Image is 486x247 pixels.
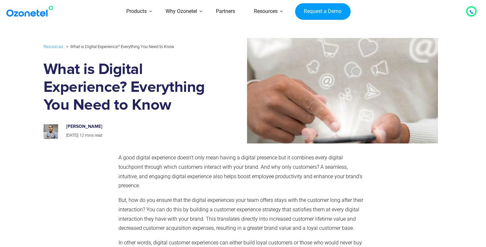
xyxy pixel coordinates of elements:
li: What is Digital Experience? Everything You Need to Know [65,43,174,51]
span: mins read [85,133,102,138]
a: Request a Demo [295,3,351,20]
span: [DATE] [66,133,78,138]
h1: What is Digital Experience? Everything You Need to Know [44,61,210,114]
span: A good digital experience doesn’t only mean having a digital presence but it combines every digit... [118,154,362,189]
p: | [66,132,203,139]
span: 12 [80,133,84,138]
a: Resources [44,43,63,50]
img: prashanth-kancherla_avatar-200x200.jpeg [44,124,58,139]
span: But, how do you ensure that the digital experiences your team offers stays with the customer long... [118,197,363,231]
h6: [PERSON_NAME] [66,124,203,130]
